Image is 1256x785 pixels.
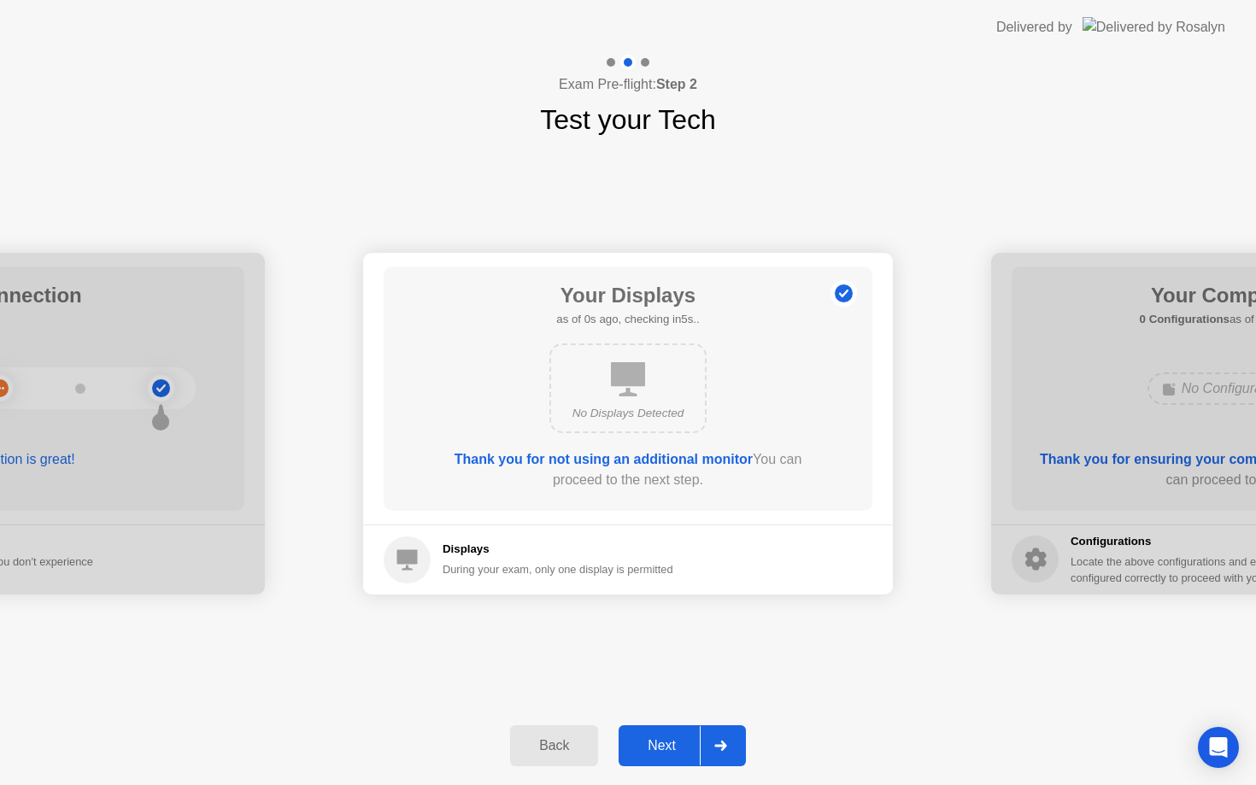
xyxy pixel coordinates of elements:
[1083,17,1225,37] img: Delivered by Rosalyn
[1198,727,1239,768] div: Open Intercom Messenger
[996,17,1072,38] div: Delivered by
[624,738,700,753] div: Next
[443,561,673,577] div: During your exam, only one display is permitted
[455,452,753,466] b: Thank you for not using an additional monitor
[510,725,598,766] button: Back
[656,77,697,91] b: Step 2
[540,99,716,140] h1: Test your Tech
[515,738,593,753] div: Back
[559,74,697,95] h4: Exam Pre-flight:
[565,405,691,422] div: No Displays Detected
[443,541,673,558] h5: Displays
[432,449,824,490] div: You can proceed to the next step.
[619,725,746,766] button: Next
[556,280,699,311] h1: Your Displays
[556,311,699,328] h5: as of 0s ago, checking in5s..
